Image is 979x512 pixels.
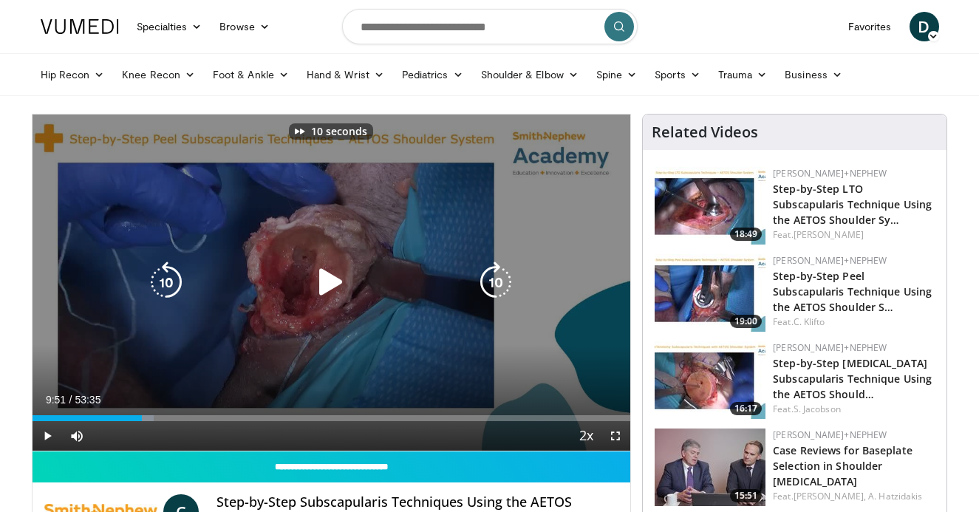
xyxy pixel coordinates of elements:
[655,254,765,332] a: 19:00
[113,60,204,89] a: Knee Recon
[311,126,367,137] p: 10 seconds
[776,60,851,89] a: Business
[910,12,939,41] a: D
[472,60,587,89] a: Shoulder & Elbow
[587,60,646,89] a: Spine
[298,60,393,89] a: Hand & Wrist
[773,182,932,227] a: Step-by-Step LTO Subscapularis Technique Using the AETOS Shoulder Sy…
[655,429,765,506] a: 15:51
[773,167,887,180] a: [PERSON_NAME]+Nephew
[794,490,866,502] a: [PERSON_NAME],
[773,254,887,267] a: [PERSON_NAME]+Nephew
[32,60,114,89] a: Hip Recon
[75,394,100,406] span: 53:35
[342,9,638,44] input: Search topics, interventions
[730,315,762,328] span: 19:00
[655,254,765,332] img: b20f33db-e2ef-4fba-9ed7-2022b8b6c9a2.150x105_q85_crop-smart_upscale.jpg
[211,12,279,41] a: Browse
[646,60,709,89] a: Sports
[773,403,935,416] div: Feat.
[773,269,932,314] a: Step-by-Step Peel Subscapularis Technique Using the AETOS Shoulder S…
[33,415,631,421] div: Progress Bar
[33,115,631,451] video-js: Video Player
[868,490,922,502] a: A. Hatzidakis
[773,429,887,441] a: [PERSON_NAME]+Nephew
[655,167,765,245] img: 5fb50d2e-094e-471e-87f5-37e6246062e2.150x105_q85_crop-smart_upscale.jpg
[730,489,762,502] span: 15:51
[655,429,765,506] img: f00e741d-fb3a-4d21-89eb-19e7839cb837.150x105_q85_crop-smart_upscale.jpg
[46,394,66,406] span: 9:51
[839,12,901,41] a: Favorites
[571,421,601,451] button: Playback Rate
[794,228,864,241] a: [PERSON_NAME]
[33,421,62,451] button: Play
[393,60,472,89] a: Pediatrics
[655,167,765,245] a: 18:49
[794,403,841,415] a: S. Jacobson
[655,341,765,419] img: ca45cbb5-4e2d-4a89-993c-d0571e41d102.150x105_q85_crop-smart_upscale.jpg
[730,402,762,415] span: 16:17
[773,490,935,503] div: Feat.
[601,421,630,451] button: Fullscreen
[709,60,777,89] a: Trauma
[655,341,765,419] a: 16:17
[128,12,211,41] a: Specialties
[773,443,913,488] a: Case Reviews for Baseplate Selection in Shoulder [MEDICAL_DATA]
[773,356,932,401] a: Step-by-Step [MEDICAL_DATA] Subscapularis Technique Using the AETOS Should…
[62,421,92,451] button: Mute
[204,60,298,89] a: Foot & Ankle
[730,228,762,241] span: 18:49
[773,315,935,329] div: Feat.
[41,19,119,34] img: VuMedi Logo
[69,394,72,406] span: /
[794,315,825,328] a: C. Klifto
[773,228,935,242] div: Feat.
[773,341,887,354] a: [PERSON_NAME]+Nephew
[652,123,758,141] h4: Related Videos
